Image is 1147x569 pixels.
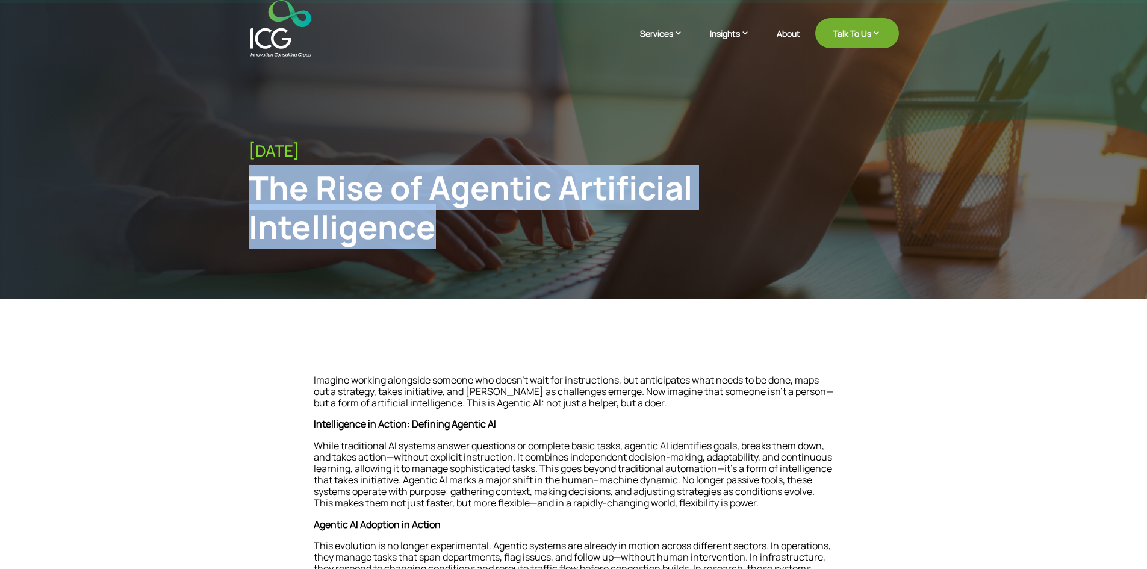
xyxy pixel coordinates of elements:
p: While traditional AI systems answer questions or complete basic tasks, agentic AI identifies goal... [314,440,834,519]
div: [DATE] [249,141,899,160]
a: About [777,29,800,57]
strong: Agentic AI Adoption in Action [314,518,441,531]
p: Imagine working alongside someone who doesn’t wait for instructions, but anticipates what needs t... [314,375,834,419]
div: The Rise of Agentic Artificial Intelligence [249,168,750,246]
a: Insights [710,27,762,57]
strong: Intelligence in Action: Defining Agentic AI [314,417,496,431]
a: Services [640,27,695,57]
iframe: Chat Widget [947,439,1147,569]
a: Talk To Us [815,18,899,48]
